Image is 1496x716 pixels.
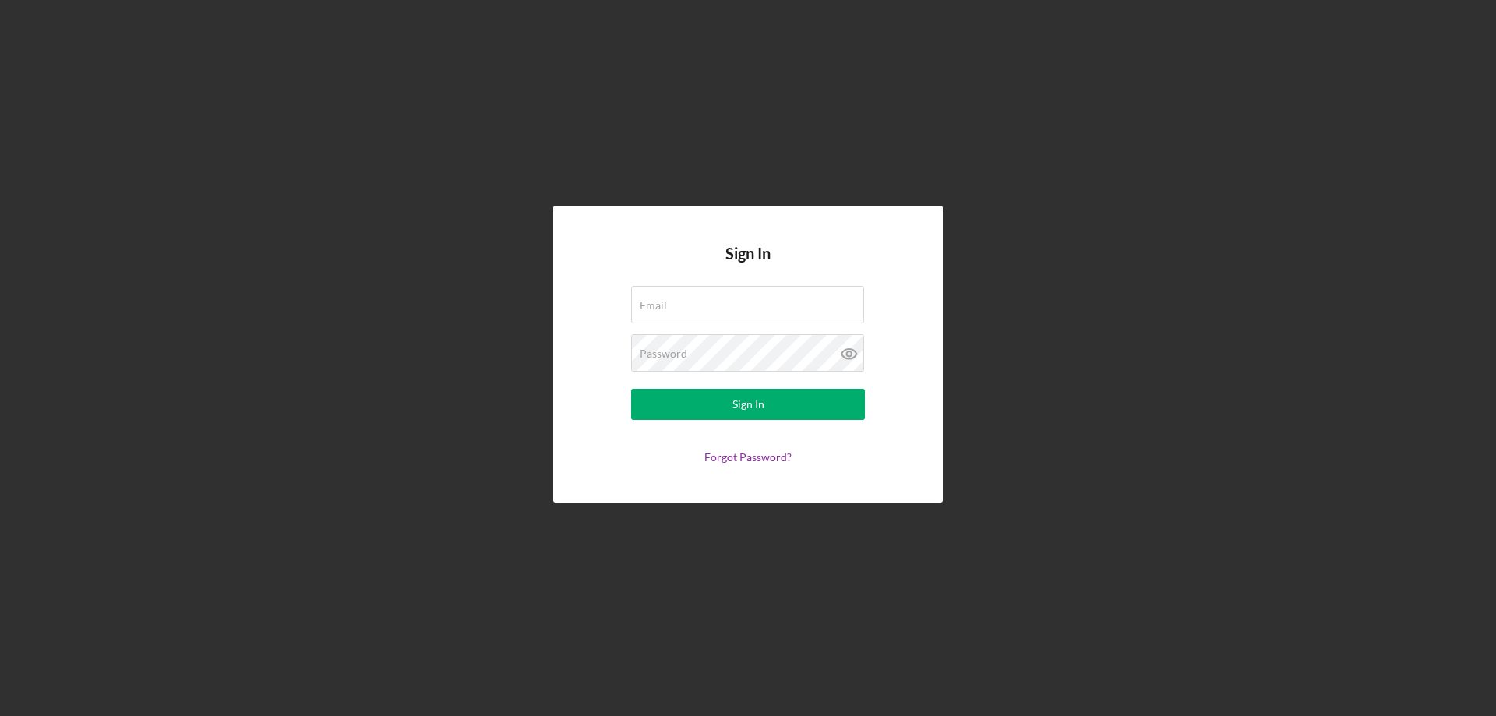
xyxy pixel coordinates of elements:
[640,299,667,312] label: Email
[704,450,792,464] a: Forgot Password?
[631,389,865,420] button: Sign In
[640,347,687,360] label: Password
[725,245,771,286] h4: Sign In
[732,389,764,420] div: Sign In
